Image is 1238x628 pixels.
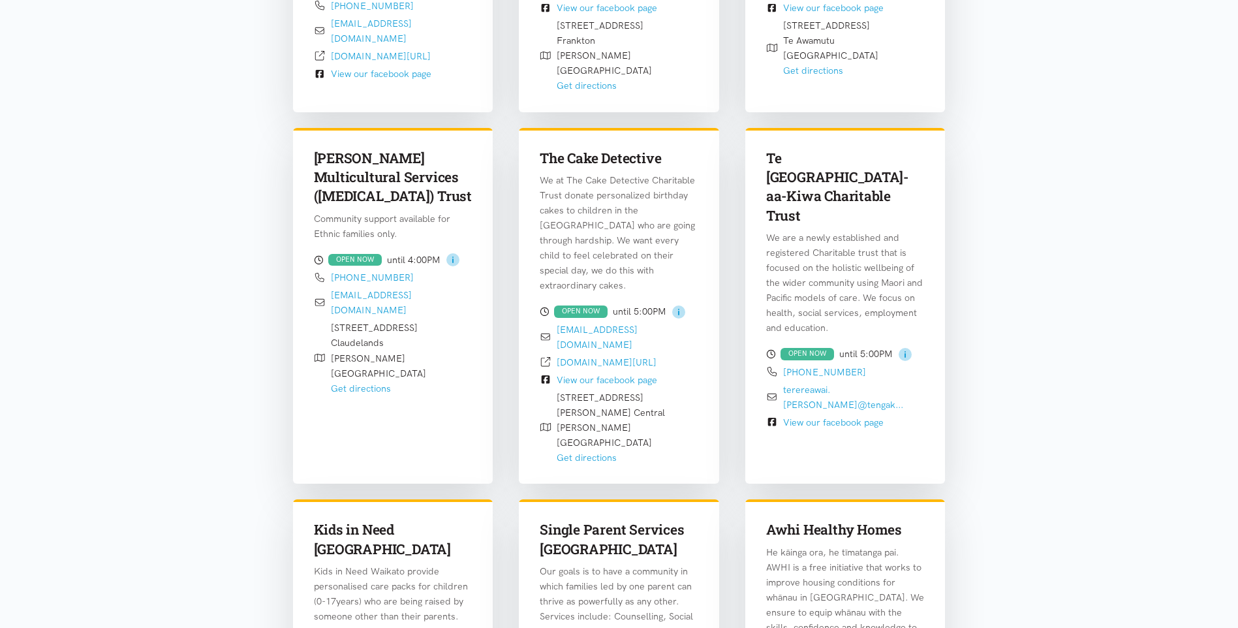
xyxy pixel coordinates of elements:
div: OPEN NOW [781,348,834,360]
a: View our facebook page [557,2,657,14]
a: View our facebook page [783,2,884,14]
div: [STREET_ADDRESS] [PERSON_NAME] Central [PERSON_NAME] [GEOGRAPHIC_DATA] [557,390,665,465]
div: OPEN NOW [328,254,382,266]
p: We are a newly established and registered Charitable trust that is focused on the holistic wellbe... [766,230,925,336]
h3: Kids in Need [GEOGRAPHIC_DATA] [314,520,472,559]
p: Community support available for Ethnic families only. [314,212,472,242]
div: until 5:00PM [540,304,698,319]
a: View our facebook page [331,68,431,80]
h3: Awhi Healthy Homes [766,520,925,539]
h3: Single Parent Services [GEOGRAPHIC_DATA] [540,520,698,559]
a: Get directions [783,65,843,76]
a: Get directions [557,80,617,91]
a: Get directions [557,452,617,463]
a: View our facebook page [783,416,884,428]
div: until 4:00PM [314,252,472,268]
div: until 5:00PM [766,346,925,362]
a: [PHONE_NUMBER] [783,366,866,378]
p: We at The Cake Detective Charitable Trust donate personalized birthday cakes to children in the [... [540,173,698,293]
a: terereawai.[PERSON_NAME]@tengak... [783,384,903,411]
h3: [PERSON_NAME] Multicultural Services ([MEDICAL_DATA]) Trust [314,149,472,206]
p: Kids in Need Waikato provide personalised care packs for children (0-17years) who are being raise... [314,564,472,624]
a: [DOMAIN_NAME][URL] [557,356,657,368]
h3: The Cake Detective [540,149,698,168]
div: [STREET_ADDRESS] Te Awamutu [GEOGRAPHIC_DATA] [783,18,878,78]
a: [EMAIL_ADDRESS][DOMAIN_NAME] [331,18,412,44]
a: [DOMAIN_NAME][URL] [331,50,431,62]
a: [PHONE_NUMBER] [331,272,414,283]
a: [EMAIL_ADDRESS][DOMAIN_NAME] [557,324,638,351]
h3: Te [GEOGRAPHIC_DATA]-aa-Kiwa Charitable Trust [766,149,925,226]
div: [STREET_ADDRESS] Frankton [PERSON_NAME] [GEOGRAPHIC_DATA] [557,18,652,93]
div: [STREET_ADDRESS] Claudelands [PERSON_NAME] [GEOGRAPHIC_DATA] [331,321,426,396]
a: View our facebook page [557,374,657,386]
a: [EMAIL_ADDRESS][DOMAIN_NAME] [331,289,412,316]
div: OPEN NOW [554,306,608,318]
a: Get directions [331,383,391,394]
